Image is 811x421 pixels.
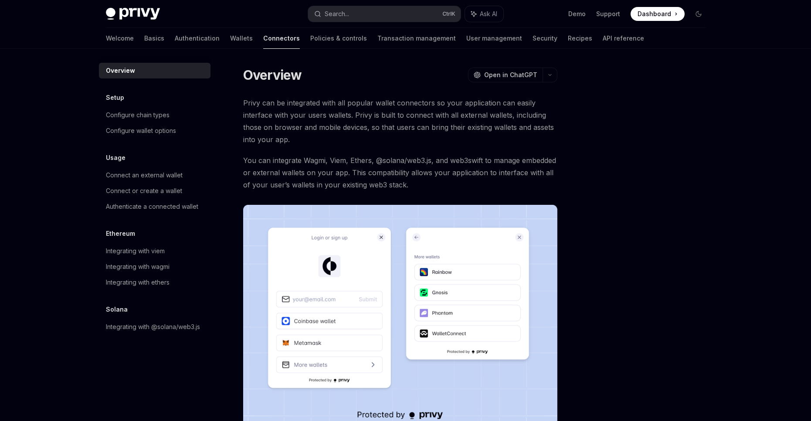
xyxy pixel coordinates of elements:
[480,10,497,18] span: Ask AI
[106,153,126,163] h5: Usage
[99,167,210,183] a: Connect an external wallet
[106,8,160,20] img: dark logo
[468,68,543,82] button: Open in ChatGPT
[638,10,671,18] span: Dashboard
[99,243,210,259] a: Integrating with viem
[533,28,557,49] a: Security
[106,92,124,103] h5: Setup
[484,71,537,79] span: Open in ChatGPT
[243,154,557,191] span: You can integrate Wagmi, Viem, Ethers, @solana/web3.js, and web3swift to manage embedded or exter...
[99,107,210,123] a: Configure chain types
[568,10,586,18] a: Demo
[144,28,164,49] a: Basics
[568,28,592,49] a: Recipes
[106,228,135,239] h5: Ethereum
[106,261,170,272] div: Integrating with wagmi
[106,201,198,212] div: Authenticate a connected wallet
[230,28,253,49] a: Wallets
[106,28,134,49] a: Welcome
[99,319,210,335] a: Integrating with @solana/web3.js
[310,28,367,49] a: Policies & controls
[603,28,644,49] a: API reference
[106,277,170,288] div: Integrating with ethers
[106,322,200,332] div: Integrating with @solana/web3.js
[631,7,685,21] a: Dashboard
[692,7,706,21] button: Toggle dark mode
[99,63,210,78] a: Overview
[106,304,128,315] h5: Solana
[263,28,300,49] a: Connectors
[466,28,522,49] a: User management
[106,246,165,256] div: Integrating with viem
[243,67,302,83] h1: Overview
[175,28,220,49] a: Authentication
[99,183,210,199] a: Connect or create a wallet
[99,259,210,275] a: Integrating with wagmi
[99,123,210,139] a: Configure wallet options
[106,110,170,120] div: Configure chain types
[377,28,456,49] a: Transaction management
[106,65,135,76] div: Overview
[99,275,210,290] a: Integrating with ethers
[106,170,183,180] div: Connect an external wallet
[465,6,503,22] button: Ask AI
[243,97,557,146] span: Privy can be integrated with all popular wallet connectors so your application can easily interfa...
[442,10,455,17] span: Ctrl K
[596,10,620,18] a: Support
[308,6,461,22] button: Search...CtrlK
[106,186,182,196] div: Connect or create a wallet
[99,199,210,214] a: Authenticate a connected wallet
[325,9,349,19] div: Search...
[106,126,176,136] div: Configure wallet options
